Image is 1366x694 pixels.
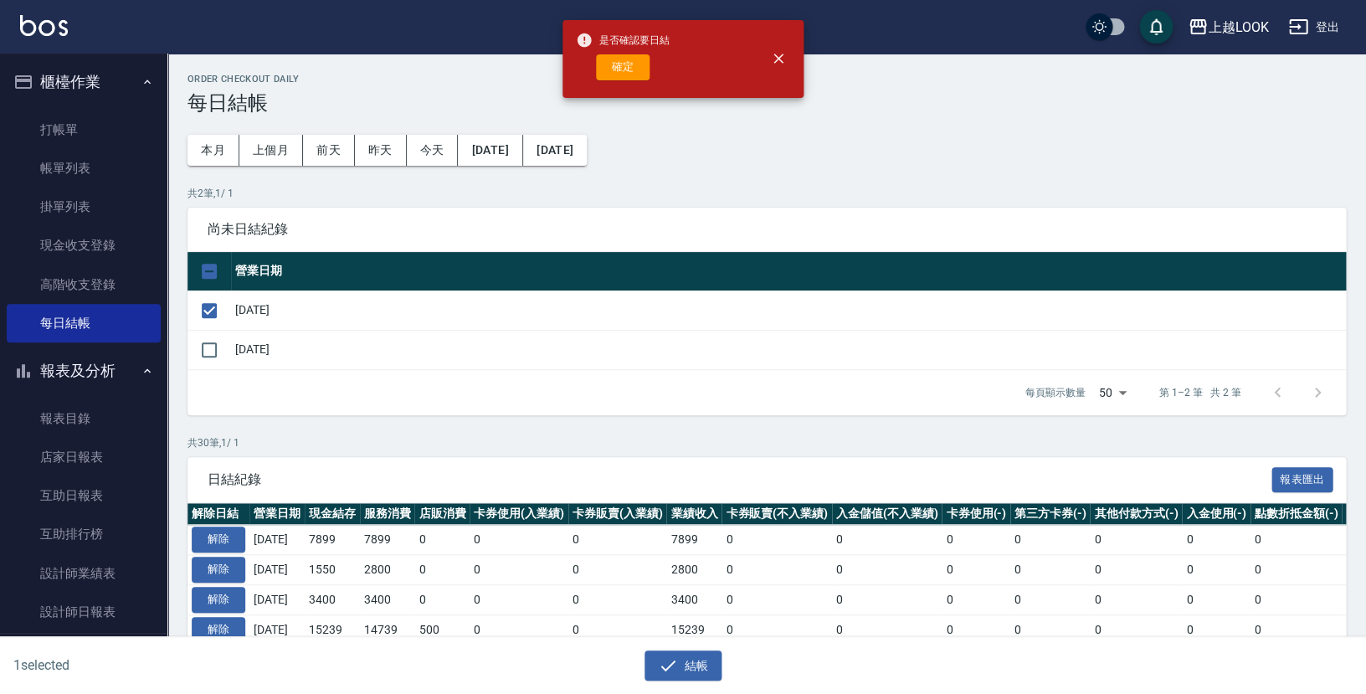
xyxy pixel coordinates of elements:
td: 500 [414,614,470,645]
a: 報表目錄 [7,399,161,438]
td: 0 [1010,555,1091,585]
td: 3400 [360,584,415,614]
button: 解除 [192,587,245,613]
p: 第 1–2 筆 共 2 筆 [1159,385,1240,400]
button: 登出 [1281,12,1346,43]
a: 互助日報表 [7,476,161,515]
button: 前天 [303,135,355,166]
td: 0 [470,525,568,555]
td: 0 [414,584,470,614]
td: [DATE] [249,525,305,555]
td: 0 [942,584,1010,614]
td: 0 [722,614,832,645]
td: 3400 [305,584,360,614]
th: 解除日結 [187,503,249,525]
td: 0 [1090,614,1182,645]
div: 50 [1092,370,1132,415]
button: 上個月 [239,135,303,166]
h2: Order checkout daily [187,74,1346,85]
th: 卡券使用(-) [942,503,1010,525]
td: 0 [568,584,667,614]
th: 其他付款方式(-) [1090,503,1182,525]
td: 0 [568,555,667,585]
td: 15239 [305,614,360,645]
td: 0 [1010,614,1091,645]
td: 0 [1010,525,1091,555]
td: 3400 [666,584,722,614]
td: 0 [414,525,470,555]
td: 0 [942,614,1010,645]
a: 店家日報表 [7,438,161,476]
td: 0 [1182,614,1250,645]
a: 設計師業績表 [7,554,161,593]
button: 本月 [187,135,239,166]
th: 點數折抵金額(-) [1250,503,1343,525]
td: 0 [942,525,1010,555]
td: 0 [722,584,832,614]
td: 0 [832,614,942,645]
td: 0 [568,614,667,645]
span: 是否確認要日結 [576,32,670,49]
td: 1550 [305,555,360,585]
p: 共 2 筆, 1 / 1 [187,186,1346,201]
a: 互助排行榜 [7,515,161,553]
h3: 每日結帳 [187,91,1346,115]
td: 0 [1250,555,1343,585]
td: 14739 [360,614,415,645]
th: 入金儲值(不入業績) [832,503,942,525]
td: 0 [470,614,568,645]
th: 營業日期 [249,503,305,525]
td: 0 [1090,525,1182,555]
td: [DATE] [249,555,305,585]
button: 結帳 [644,650,722,681]
a: 帳單列表 [7,149,161,188]
button: 今天 [407,135,459,166]
button: close [760,40,797,77]
button: 解除 [192,617,245,643]
a: 設計師業績分析表 [7,631,161,670]
td: 0 [470,555,568,585]
a: 打帳單 [7,111,161,149]
p: 每頁顯示數量 [1025,385,1086,400]
a: 每日結帳 [7,304,161,342]
button: 解除 [192,527,245,553]
td: 0 [942,555,1010,585]
td: 0 [1250,525,1343,555]
p: 共 30 筆, 1 / 1 [187,435,1346,450]
span: 日結紀錄 [208,471,1271,488]
th: 卡券販賣(入業績) [568,503,667,525]
th: 卡券使用(入業績) [470,503,568,525]
td: 2800 [360,555,415,585]
th: 現金結存 [305,503,360,525]
button: 解除 [192,557,245,583]
button: 確定 [596,54,650,80]
td: 0 [832,525,942,555]
td: [DATE] [249,584,305,614]
td: 15239 [666,614,722,645]
td: 0 [1090,584,1182,614]
td: 0 [414,555,470,585]
button: 報表匯出 [1271,467,1333,493]
h6: 1 selected [13,655,338,676]
button: 櫃檯作業 [7,60,161,104]
th: 服務消費 [360,503,415,525]
a: 掛單列表 [7,188,161,226]
td: 0 [832,584,942,614]
td: 0 [1090,555,1182,585]
th: 第三方卡券(-) [1010,503,1091,525]
td: 2800 [666,555,722,585]
a: 報表匯出 [1271,470,1333,486]
a: 現金收支登錄 [7,226,161,265]
td: 0 [1182,555,1250,585]
td: [DATE] [231,330,1346,369]
td: 7899 [666,525,722,555]
a: 設計師日報表 [7,593,161,631]
td: 0 [1182,584,1250,614]
button: 上越LOOK [1181,10,1275,44]
td: 0 [832,555,942,585]
td: [DATE] [231,290,1346,330]
th: 營業日期 [231,252,1346,291]
button: [DATE] [523,135,587,166]
td: 0 [722,555,832,585]
button: [DATE] [458,135,522,166]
